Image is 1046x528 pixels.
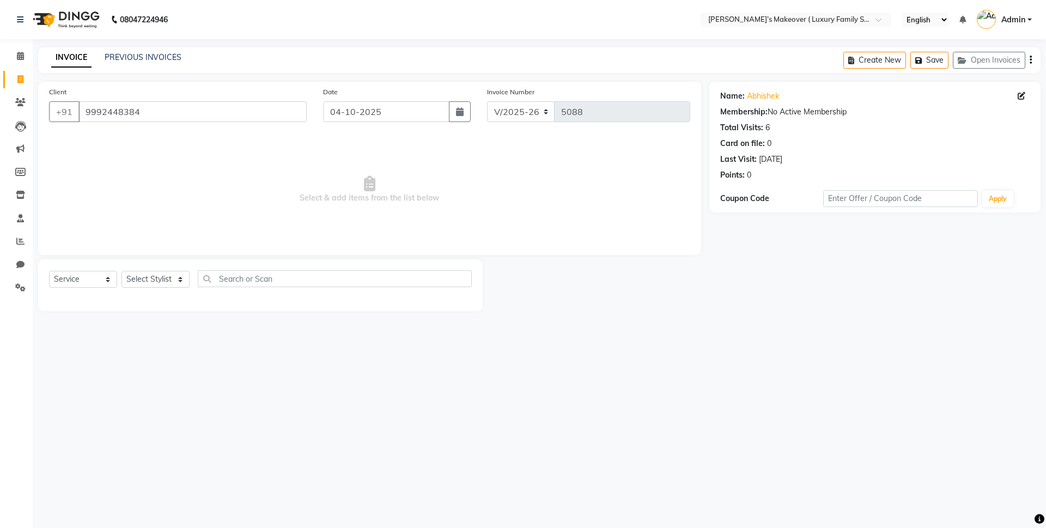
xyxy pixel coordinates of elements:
div: Coupon Code [720,193,823,204]
input: Enter Offer / Coupon Code [823,190,978,207]
div: 0 [767,138,771,149]
a: Abhishek [747,90,779,102]
input: Search by Name/Mobile/Email/Code [78,101,307,122]
button: Save [910,52,948,69]
label: Date [323,87,338,97]
div: Card on file: [720,138,765,149]
button: Apply [982,191,1013,207]
button: Open Invoices [953,52,1025,69]
div: Last Visit: [720,154,757,165]
a: PREVIOUS INVOICES [105,52,181,62]
div: Total Visits: [720,122,763,133]
input: Search or Scan [198,270,472,287]
div: [DATE] [759,154,782,165]
a: INVOICE [51,48,92,68]
div: Membership: [720,106,768,118]
label: Invoice Number [487,87,534,97]
div: No Active Membership [720,106,1030,118]
img: Admin [977,10,996,29]
div: Points: [720,169,745,181]
button: Create New [843,52,906,69]
button: +91 [49,101,80,122]
b: 08047224946 [120,4,168,35]
img: logo [28,4,102,35]
span: Select & add items from the list below [49,135,690,244]
label: Client [49,87,66,97]
span: Admin [1001,14,1025,26]
div: 0 [747,169,751,181]
div: Name: [720,90,745,102]
div: 6 [765,122,770,133]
